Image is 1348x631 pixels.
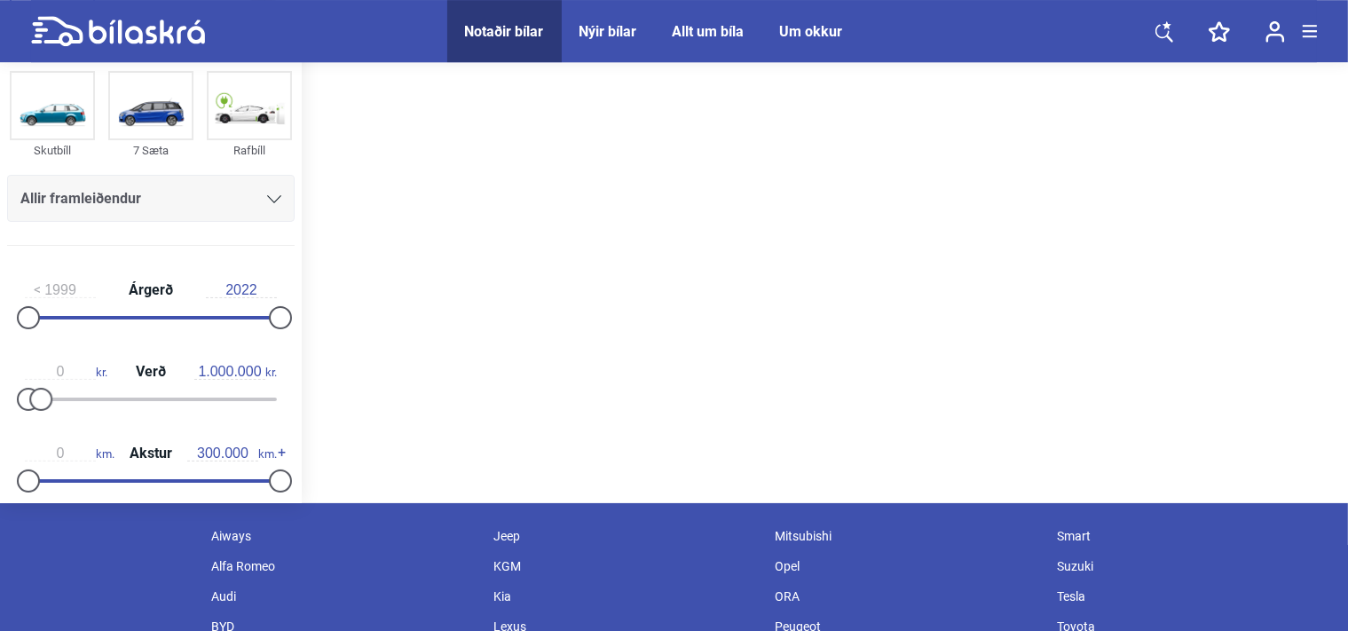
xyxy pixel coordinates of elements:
[25,446,114,461] span: km.
[10,140,95,161] div: Skutbíll
[1048,581,1330,611] div: Tesla
[766,551,1048,581] div: Opel
[485,551,767,581] div: KGM
[20,186,141,211] span: Allir framleiðendur
[202,581,485,611] div: Audi
[1048,521,1330,551] div: Smart
[194,364,277,380] span: kr.
[579,23,637,40] a: Nýir bílar
[108,140,193,161] div: 7 Sæta
[187,446,277,461] span: km.
[766,521,1048,551] div: Mitsubishi
[125,446,177,461] span: Akstur
[1265,20,1285,43] img: user-login.svg
[207,140,292,161] div: Rafbíll
[131,365,170,379] span: Verð
[25,364,107,380] span: kr.
[766,581,1048,611] div: ORA
[202,551,485,581] div: Alfa Romeo
[124,283,177,297] span: Árgerð
[465,23,544,40] a: Notaðir bílar
[485,521,767,551] div: Jeep
[780,23,843,40] a: Um okkur
[1048,551,1330,581] div: Suzuki
[673,23,745,40] a: Allt um bíla
[202,521,485,551] div: Aiways
[485,581,767,611] div: Kia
